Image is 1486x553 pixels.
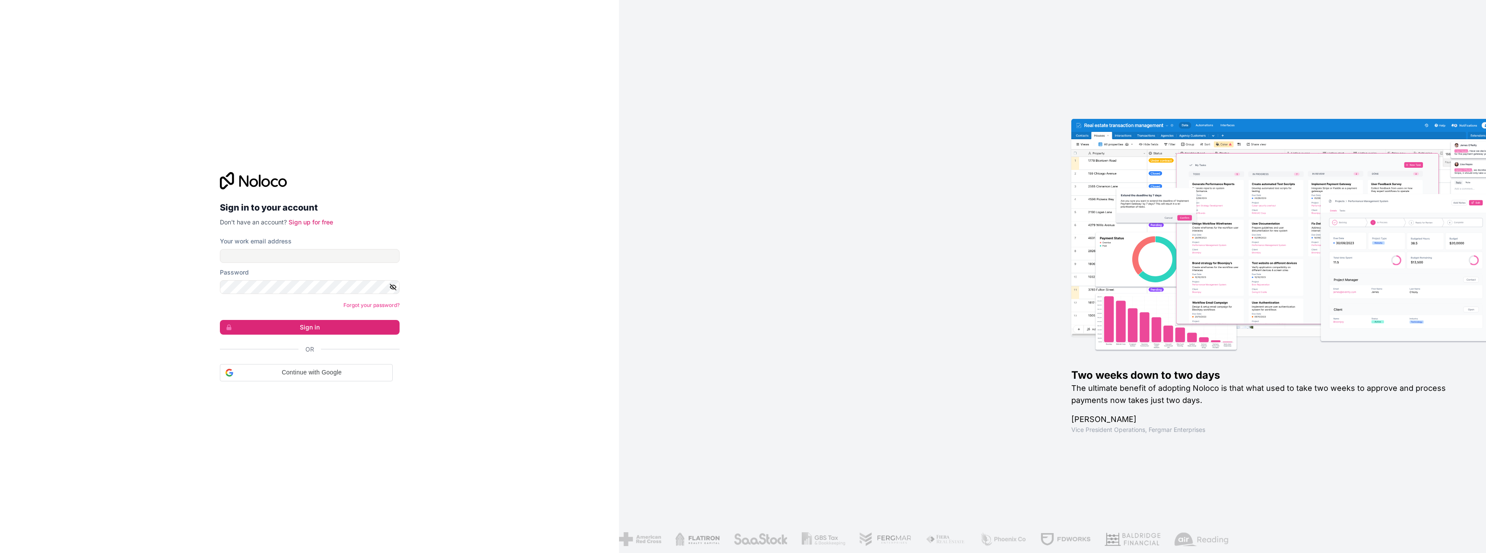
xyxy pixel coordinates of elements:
[220,200,400,215] h2: Sign in to your account
[220,218,287,226] span: Don't have an account?
[220,268,249,277] label: Password
[1071,413,1458,425] h1: [PERSON_NAME]
[733,532,788,546] img: /assets/saastock-C6Zbiodz.png
[220,249,400,263] input: Email address
[802,532,846,546] img: /assets/gbstax-C-GtDUiK.png
[1398,532,1440,546] img: /assets/american-red-cross-BAupjrZR.png
[1040,532,1091,546] img: /assets/fdworks-Bi04fVtw.png
[220,280,400,294] input: Password
[220,364,393,381] div: Continue with Google
[343,302,400,308] a: Forgot your password?
[289,218,333,226] a: Sign up for free
[1071,425,1458,434] h1: Vice President Operations , Fergmar Enterprises
[220,320,400,335] button: Sign in
[675,532,720,546] img: /assets/flatiron-C8eUkumj.png
[619,532,661,546] img: /assets/american-red-cross-BAupjrZR.png
[859,532,912,546] img: /assets/fergmar-CudnrXN5.png
[220,237,292,246] label: Your work email address
[1071,382,1458,406] h2: The ultimate benefit of adopting Noloco is that what used to take two weeks to approve and proces...
[1105,532,1161,546] img: /assets/baldridge-DxmPIwAm.png
[1175,532,1229,546] img: /assets/airreading-FwAmRzSr.png
[926,532,966,546] img: /assets/fiera-fwj2N5v4.png
[305,345,314,354] span: Or
[237,368,387,377] span: Continue with Google
[1071,368,1458,382] h1: Two weeks down to two days
[980,532,1026,546] img: /assets/phoenix-BREaitsQ.png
